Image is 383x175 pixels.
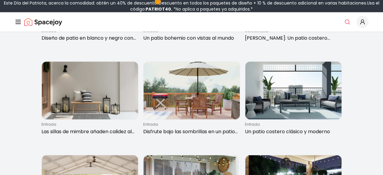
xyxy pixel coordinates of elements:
a: Wicker Chairs Add Warmth To The Modern PatioentradaLas sillas de mimbre añaden calidez al patio m... [41,61,138,138]
img: A Classic & Modern Coastal Patio [245,61,342,119]
font: *No aplica a paquetes ya adquiridos.* [173,6,253,12]
a: Alegría espacial [24,16,62,28]
img: Bask Under Umbrellas In A Coastal Patio [144,61,240,119]
font: PATRIOT40. [146,6,172,12]
font: entrada [143,122,158,127]
font: Disfrute bajo las sombrillas en un patio costero [143,128,238,142]
font: Diseño de patio en blanco y negro con sillas de comedor rosas [41,35,136,49]
font: entrada [41,122,56,127]
a: Bask Under Umbrellas In A Coastal PatioentradaDisfrute bajo las sombrillas en un patio costero [143,61,240,138]
font: Las sillas de mimbre añaden calidez al patio moderno [41,128,134,142]
a: A Classic & Modern Coastal PatioentradaUn patio costero clásico y moderno [245,61,342,138]
font: [PERSON_NAME]: Un patio costero rústico [245,35,330,49]
img: Wicker Chairs Add Warmth To The Modern Patio [42,61,138,119]
font: entrada [245,122,260,127]
font: Un patio costero clásico y moderno [245,128,330,135]
font: Un patio bohemio con vistas al mundo [143,35,234,41]
nav: Global [15,12,368,31]
img: Logotipo de Spacejoy [24,16,62,28]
